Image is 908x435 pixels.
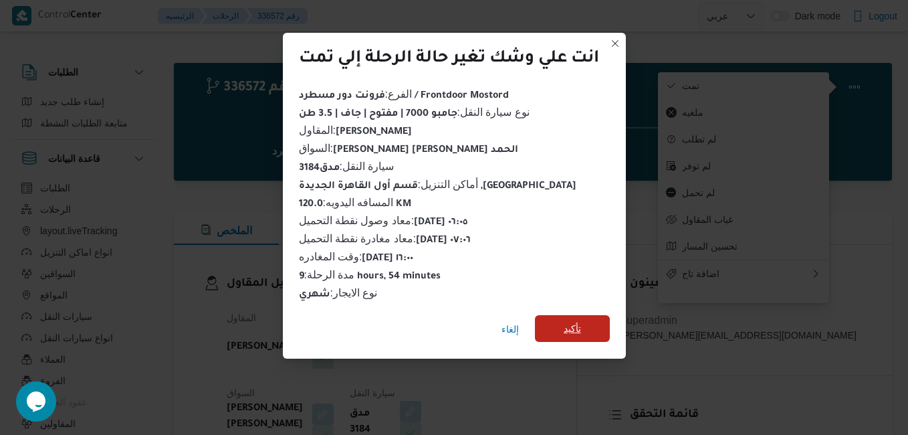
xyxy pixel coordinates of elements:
[564,321,581,337] span: تأكيد
[299,88,509,100] span: الفرع :
[336,127,412,138] b: [PERSON_NAME]
[299,272,441,282] b: 9 hours, 54 minutes
[362,254,413,264] b: [DATE] ١٦:٠٠
[299,287,378,298] span: نوع الايجار :
[501,321,519,337] span: إلغاء
[299,163,340,174] b: مدق3184
[299,91,509,102] b: فرونت دور مسطرد / Frontdoor Mostord
[299,269,441,280] span: مدة الرحلة :
[333,145,518,156] b: [PERSON_NAME] [PERSON_NAME] الحمد
[299,215,468,226] span: معاد وصول نقطة التحميل :
[299,161,394,172] span: سيارة النقل :
[416,236,471,246] b: [DATE] ٠٧:٠٦
[299,199,412,210] b: 120.0 KM
[299,197,412,208] span: المسافه اليدويه :
[299,106,530,118] span: نوع سيارة النقل :
[299,233,471,244] span: معاد مغادرة نقطة التحميل :
[299,290,330,300] b: شهري
[13,381,56,422] iframe: chat widget
[299,179,577,190] span: أماكن التنزيل :
[299,143,518,154] span: السواق :
[535,315,610,342] button: تأكيد
[299,181,577,192] b: قسم أول القاهرة الجديدة ,[GEOGRAPHIC_DATA]
[607,35,623,52] button: Closes this modal window
[299,109,457,120] b: جامبو 7000 | مفتوح | جاف | 3.5 طن
[496,316,524,343] button: إلغاء
[414,217,467,228] b: [DATE] ٠٦:٠٥
[299,49,599,70] div: انت علي وشك تغير حالة الرحلة إلي تمت
[299,124,412,136] span: المقاول :
[299,251,414,262] span: وقت المغادره :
